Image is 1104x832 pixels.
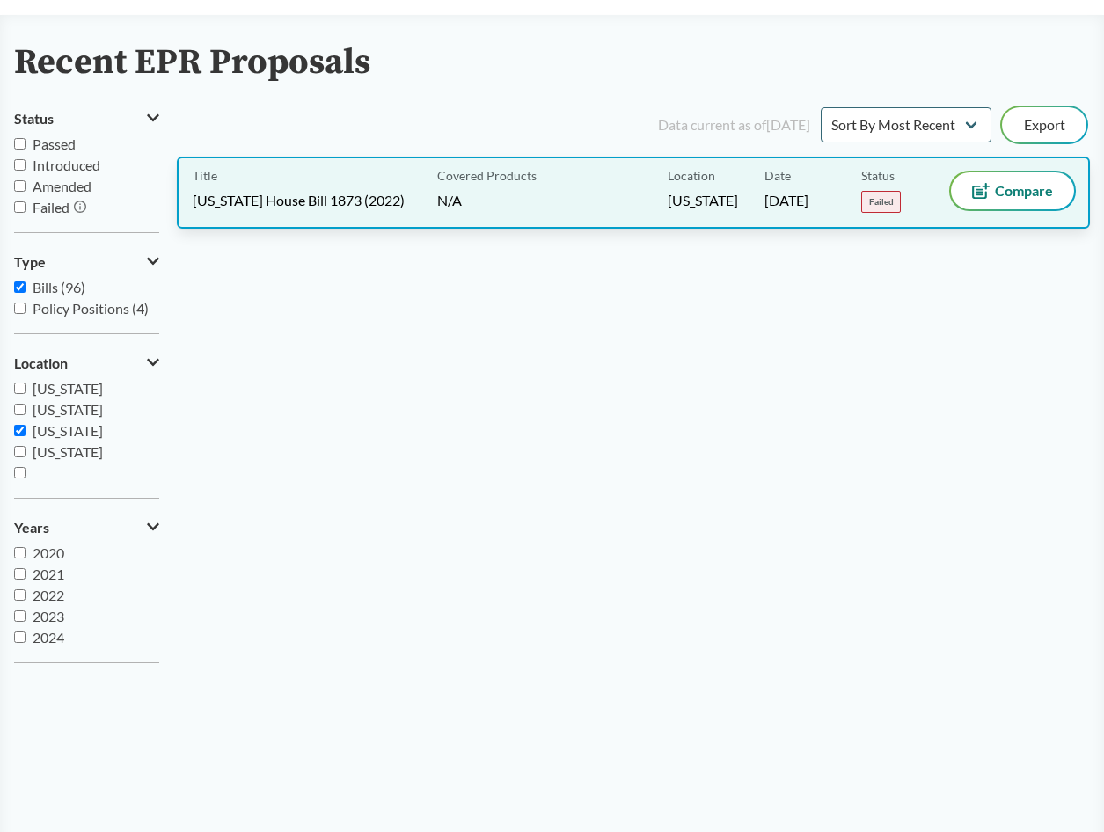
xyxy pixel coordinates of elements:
input: Policy Positions (4) [14,303,26,314]
button: Years [14,513,159,543]
span: Date [764,166,791,185]
input: [US_STATE] [14,446,26,457]
input: Bills (96) [14,281,26,293]
span: Amended [33,178,91,194]
input: Failed [14,201,26,213]
input: 2021 [14,568,26,580]
span: Location [668,166,715,185]
span: [DATE] [764,191,808,210]
span: Policy Positions (4) [33,300,149,317]
span: Title [193,166,217,185]
button: Location [14,348,159,378]
input: Amended [14,180,26,192]
button: Export [1002,107,1086,142]
span: Type [14,254,46,270]
span: Location [14,355,68,371]
input: 2023 [14,610,26,622]
input: Passed [14,138,26,150]
span: [US_STATE] [668,191,738,210]
input: 2022 [14,589,26,601]
span: 2020 [33,544,64,561]
button: Type [14,247,159,277]
span: Passed [33,135,76,152]
span: Introduced [33,157,100,173]
button: Compare [951,172,1074,209]
span: 2024 [33,629,64,646]
div: Data current as of [DATE] [658,114,810,135]
span: Failed [861,191,901,213]
h2: Recent EPR Proposals [14,43,370,83]
span: Failed [33,199,69,215]
span: [US_STATE] [33,380,103,397]
span: Covered Products [437,166,537,185]
input: 2020 [14,547,26,558]
span: 2022 [33,587,64,603]
span: [US_STATE] House Bill 1873 (2022) [193,191,405,210]
input: [GEOGRAPHIC_DATA] [14,467,26,478]
input: [US_STATE] [14,383,26,394]
span: 2023 [33,608,64,624]
span: Bills (96) [33,279,85,296]
span: Compare [995,184,1053,198]
span: N/A [437,192,462,208]
span: Status [14,111,54,127]
span: Status [861,166,895,185]
input: 2024 [14,631,26,643]
span: [US_STATE] [33,422,103,439]
input: Introduced [14,159,26,171]
span: [US_STATE] [33,443,103,460]
span: 2021 [33,566,64,582]
button: Status [14,104,159,134]
input: [US_STATE] [14,425,26,436]
input: [US_STATE] [14,404,26,415]
span: Years [14,520,49,536]
span: [US_STATE] [33,401,103,418]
